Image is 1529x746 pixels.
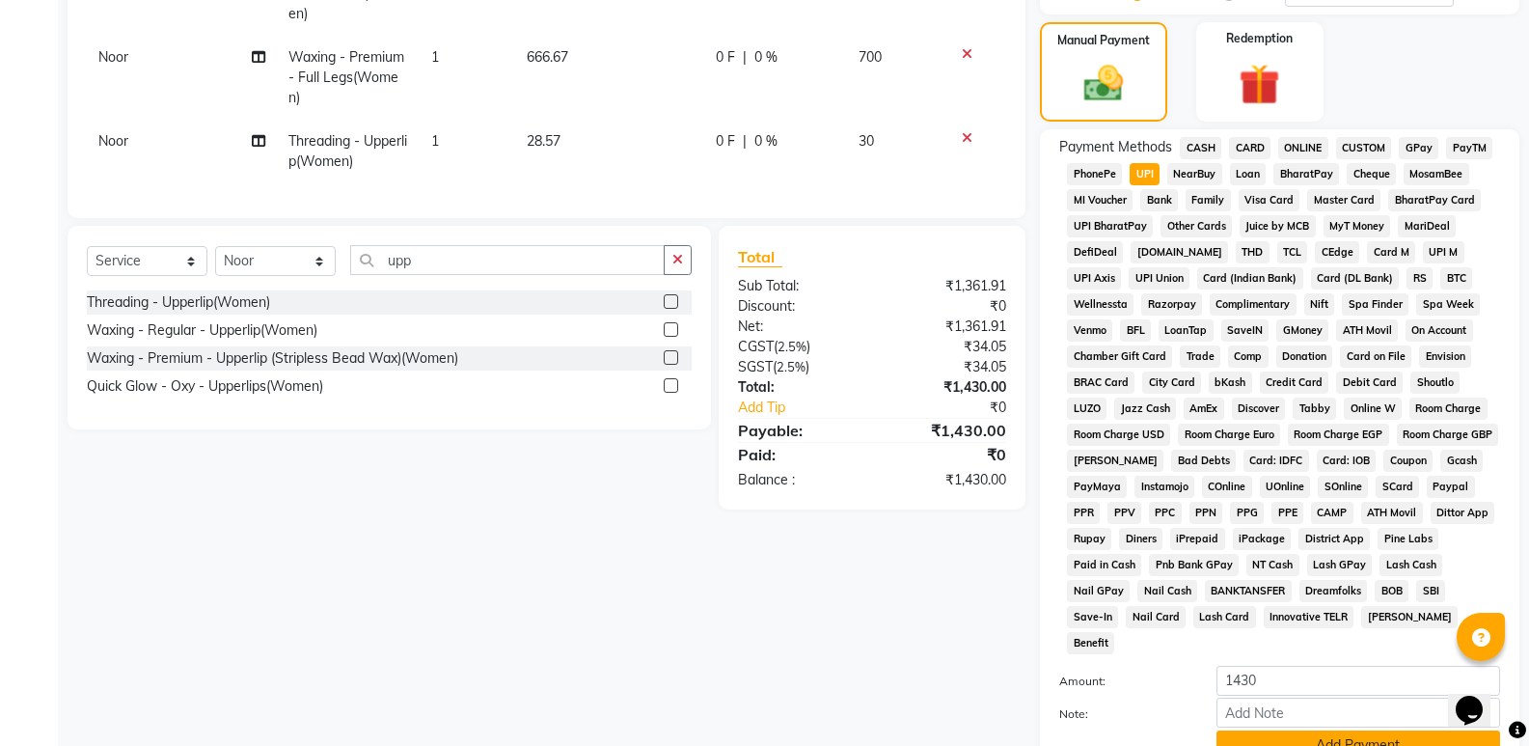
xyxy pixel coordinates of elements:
[1440,450,1483,472] span: Gcash
[1067,189,1133,211] span: MI Voucher
[1159,319,1214,342] span: LoanTap
[1067,345,1172,368] span: Chamber Gift Card
[1141,293,1202,316] span: Razorpay
[872,296,1021,317] div: ₹0
[1205,580,1292,602] span: BANKTANSFER
[897,398,1021,418] div: ₹0
[1311,267,1400,290] span: Card (DL Bank)
[1067,528,1111,550] span: Rupay
[1202,476,1252,498] span: COnline
[1149,502,1182,524] span: PPC
[859,132,874,150] span: 30
[87,376,323,397] div: Quick Glow - Oxy - Upperlips(Women)
[1397,424,1499,446] span: Room Charge GBP
[1406,319,1473,342] span: On Account
[1416,293,1480,316] span: Spa Week
[1318,476,1368,498] span: SOnline
[1067,372,1134,394] span: BRAC Card
[1340,345,1411,368] span: Card on File
[872,276,1021,296] div: ₹1,361.91
[1232,398,1286,420] span: Discover
[1317,450,1377,472] span: Card: IOB
[1276,319,1328,342] span: GMoney
[1336,137,1392,159] span: CUSTOM
[1067,319,1112,342] span: Venmo
[1226,59,1293,110] img: _gift.svg
[1142,372,1201,394] span: City Card
[1307,554,1373,576] span: Lash GPay
[1057,32,1150,49] label: Manual Payment
[1129,267,1189,290] span: UPI Union
[872,377,1021,398] div: ₹1,430.00
[1226,30,1293,47] label: Redemption
[1409,398,1488,420] span: Room Charge
[98,132,128,150] span: Noor
[1260,372,1329,394] span: Credit Card
[87,292,270,313] div: Threading - Upperlip(Women)
[1167,163,1222,185] span: NearBuy
[1160,215,1232,237] span: Other Cards
[1344,398,1402,420] span: Online W
[1378,528,1438,550] span: Pine Labs
[87,320,317,341] div: Waxing - Regular - Upperlip(Women)
[724,357,872,377] div: ( )
[1197,267,1303,290] span: Card (Indian Bank)
[1293,398,1336,420] span: Tabby
[1120,319,1151,342] span: BFL
[738,247,782,267] span: Total
[1126,606,1186,628] span: Nail Card
[1304,293,1335,316] span: Nift
[1228,345,1269,368] span: Comp
[1149,554,1239,576] span: Pnb Bank GPay
[1311,502,1353,524] span: CAMP
[1067,241,1123,263] span: DefiDeal
[1059,137,1172,157] span: Payment Methods
[1178,424,1280,446] span: Room Charge Euro
[1067,580,1130,602] span: Nail GPay
[1239,189,1300,211] span: Visa Card
[1336,319,1398,342] span: ATH Movil
[1216,666,1500,696] input: Amount
[1067,554,1141,576] span: Paid in Cash
[431,132,439,150] span: 1
[1230,502,1264,524] span: PPG
[1342,293,1408,316] span: Spa Finder
[1193,606,1256,628] span: Lash Card
[1072,61,1135,106] img: _cash.svg
[1406,267,1433,290] span: RS
[724,398,897,418] a: Add Tip
[1067,267,1121,290] span: UPI Axis
[1278,137,1328,159] span: ONLINE
[738,338,774,355] span: CGST
[1107,502,1141,524] span: PPV
[1264,606,1354,628] span: Innovative TELR
[1216,698,1500,728] input: Add Note
[1131,241,1228,263] span: [DOMAIN_NAME]
[1399,137,1438,159] span: GPay
[724,443,872,466] div: Paid:
[87,348,458,369] div: Waxing - Premium - Upperlip (Stripless Bead Wax)(Women)
[1260,476,1311,498] span: UOnline
[724,337,872,357] div: ( )
[1347,163,1396,185] span: Cheque
[1114,398,1176,420] span: Jazz Cash
[724,276,872,296] div: Sub Total:
[1273,163,1339,185] span: BharatPay
[1210,293,1297,316] span: Complimentary
[1246,554,1299,576] span: NT Cash
[1180,137,1221,159] span: CASH
[1180,345,1220,368] span: Trade
[777,359,805,374] span: 2.5%
[1067,606,1118,628] span: Save-In
[716,47,735,68] span: 0 F
[1440,267,1472,290] span: BTC
[1045,705,1201,723] label: Note:
[1336,372,1403,394] span: Debit Card
[1184,398,1224,420] span: AmEx
[1233,528,1292,550] span: iPackage
[743,47,747,68] span: |
[1209,372,1252,394] span: bKash
[1067,632,1114,654] span: Benefit
[872,470,1021,490] div: ₹1,430.00
[1067,476,1127,498] span: PayMaya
